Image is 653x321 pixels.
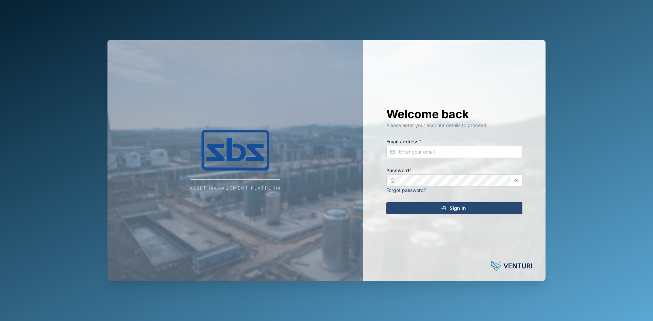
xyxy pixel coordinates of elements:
[491,259,532,273] img: Powered by: Venturi
[386,202,522,214] button: Sign In
[386,187,426,193] a: Forgot password?
[189,185,281,192] div: Asset Management Platform
[386,146,522,158] input: Enter your email
[386,107,522,122] h1: Welcome back
[386,122,522,129] div: Please enter your account details to proceed
[386,167,412,174] label: Password
[386,138,421,145] label: Email address
[450,202,466,214] span: Sign In
[167,130,303,171] img: Company Logo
